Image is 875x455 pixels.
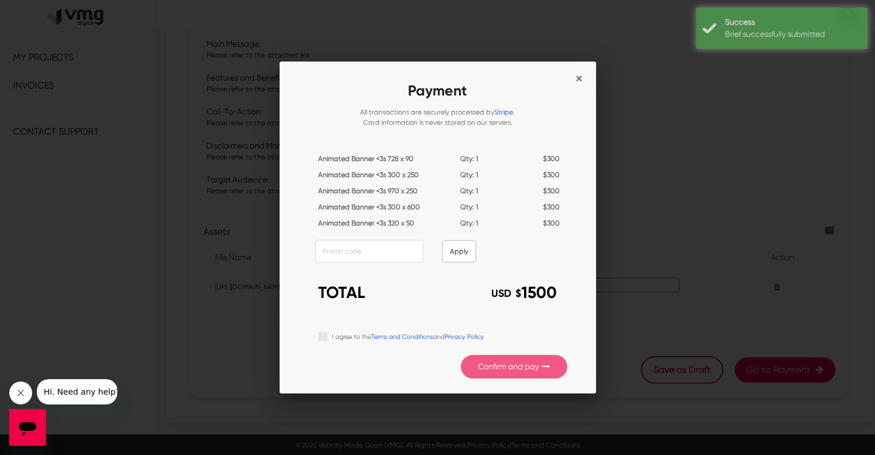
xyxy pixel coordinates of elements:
[499,218,560,234] div: 300
[332,330,484,342] label: I agree to the and
[318,154,439,170] div: Animated Banner <3s 728 x 90
[543,203,547,211] span: $
[318,202,439,218] div: Animated Banner <3s 300 x 600
[499,154,560,170] div: 300
[499,186,560,202] div: 300
[9,381,32,404] iframe: Close message
[315,80,560,108] h2: Payment
[576,72,582,86] button: Close
[318,186,439,202] div: Animated Banner <3s 970 x 250
[439,218,499,234] div: Qty: 1
[439,170,499,186] div: Qty: 1
[445,333,484,341] a: Privacy Policy
[315,240,423,263] input: Promo code
[439,202,499,218] div: Qty: 1
[499,170,560,186] div: 300
[725,16,852,28] div: Success
[491,288,511,300] span: USD
[446,283,557,303] h3: 1500
[9,409,46,446] iframe: Button to launch messaging window
[318,283,429,303] h3: TOTAL
[725,28,852,40] div: Brief successfully submitted
[461,355,567,378] button: Confirm and pay
[499,202,560,218] div: 300
[439,186,499,202] div: Qty: 1
[37,379,117,404] iframe: Message from company
[543,187,547,195] span: $
[515,288,521,300] span: $
[494,108,515,116] a: Stripe.
[543,155,547,163] span: $
[439,154,499,170] div: Qty: 1
[543,171,547,179] span: $
[371,333,433,341] a: Terms and Conditions
[576,71,582,87] span: ×
[7,8,83,17] span: Hi. Need any help?
[442,240,476,263] button: Apply
[315,107,560,139] div: All transactions are securely processed by Card information is never stored on our servers.
[318,218,439,234] div: Animated Banner <3s 320 x 50
[318,170,439,186] div: Animated Banner <3s 300 x 250
[543,219,547,227] span: $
